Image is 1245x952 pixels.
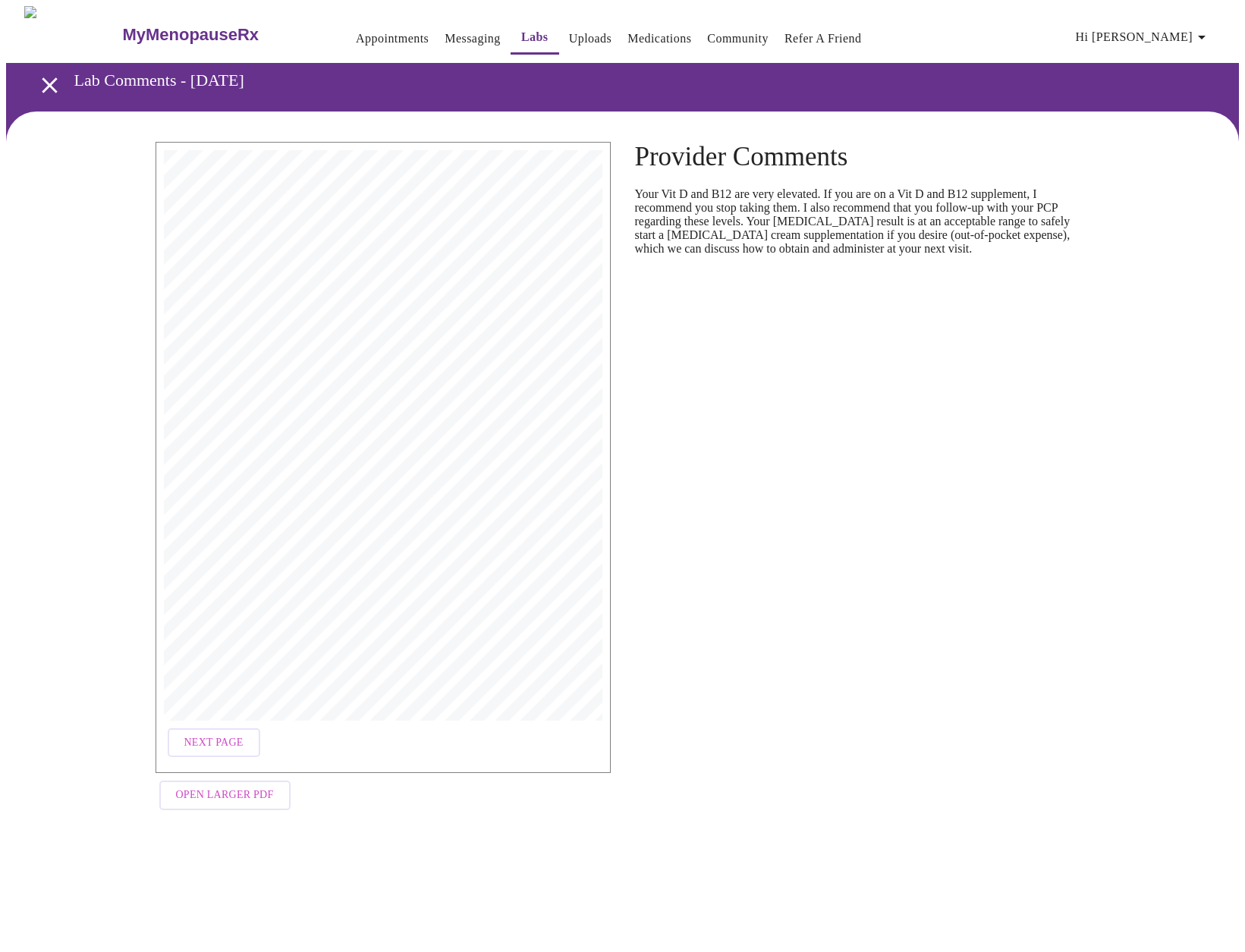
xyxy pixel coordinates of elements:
button: Medications [621,24,697,54]
a: Messaging [445,28,500,49]
button: Refer a Friend [778,24,868,54]
button: Uploads [563,24,618,54]
a: Labs [521,27,549,48]
img: MyMenopauseRx Logo [24,6,121,63]
button: Messaging [439,24,506,54]
button: Community [701,24,775,54]
p: Your Vit D and B12 are very elevated. If you are on a Vit D and B12 supplement, I recommend you s... [635,187,1090,256]
a: MyMenopauseRx [121,8,319,61]
a: Appointments [356,28,429,49]
h3: MyMenopauseRx [122,25,259,45]
button: Labs [511,22,559,55]
button: Next Page [168,728,260,758]
button: Hi [PERSON_NAME] [1070,22,1217,52]
a: Refer a Friend [784,28,862,49]
button: open drawer [27,63,72,108]
h3: Lab Comments - [DATE] [74,71,1161,90]
span: Open Larger PDF [176,786,274,805]
span: Hi [PERSON_NAME] [1076,27,1211,48]
h4: Provider Comments [635,142,1090,172]
span: Next Page [184,734,244,752]
a: Uploads [569,28,612,49]
a: Community [707,28,769,49]
button: Appointments [350,24,435,54]
button: Open Larger PDF [159,781,291,810]
a: Medications [627,28,691,49]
